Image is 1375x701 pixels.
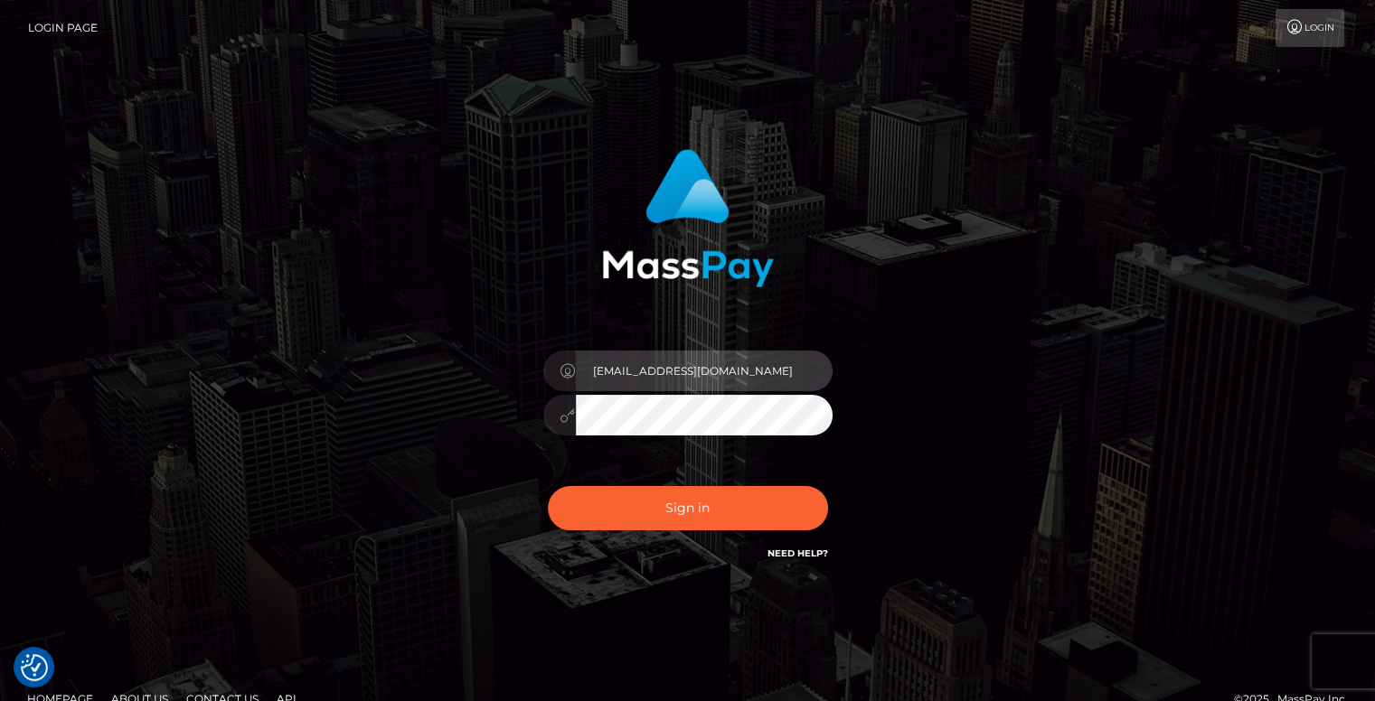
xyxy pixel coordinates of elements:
button: Sign in [548,486,828,530]
a: Need Help? [768,547,828,559]
input: Username... [576,350,833,391]
a: Login [1276,9,1344,47]
img: Revisit consent button [21,654,48,681]
a: Login Page [28,9,98,47]
img: MassPay Login [602,149,774,287]
button: Consent Preferences [21,654,48,681]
